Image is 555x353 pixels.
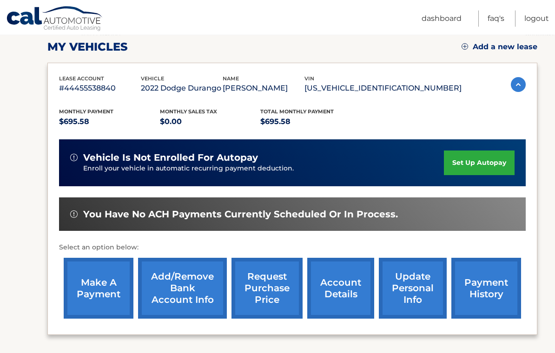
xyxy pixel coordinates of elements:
p: $695.58 [59,116,160,129]
a: FAQ's [488,11,504,27]
span: Monthly sales Tax [160,109,217,115]
span: vehicle [141,76,164,82]
a: Add a new lease [462,43,537,52]
a: request purchase price [231,258,303,319]
a: set up autopay [444,151,515,176]
img: alert-white.svg [70,154,78,162]
a: make a payment [64,258,133,319]
img: accordion-active.svg [511,78,526,92]
span: lease account [59,76,104,82]
p: $695.58 [260,116,361,129]
a: Cal Automotive [6,6,104,33]
a: Dashboard [422,11,462,27]
span: Monthly Payment [59,109,113,115]
a: Add/Remove bank account info [138,258,227,319]
span: Total Monthly Payment [260,109,334,115]
img: add.svg [462,44,468,50]
a: update personal info [379,258,447,319]
p: [US_VEHICLE_IDENTIFICATION_NUMBER] [304,82,462,95]
a: payment history [451,258,521,319]
p: Enroll your vehicle in automatic recurring payment deduction. [83,164,444,174]
span: vin [304,76,314,82]
h2: my vehicles [47,40,128,54]
span: vehicle is not enrolled for autopay [83,152,258,164]
span: You have no ACH payments currently scheduled or in process. [83,209,398,221]
a: Logout [524,11,549,27]
p: $0.00 [160,116,261,129]
p: #44455538840 [59,82,141,95]
p: Select an option below: [59,242,526,254]
span: name [223,76,239,82]
p: [PERSON_NAME] [223,82,304,95]
img: alert-white.svg [70,211,78,218]
a: account details [307,258,374,319]
p: 2022 Dodge Durango [141,82,223,95]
